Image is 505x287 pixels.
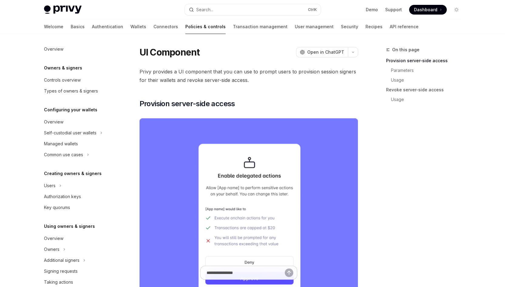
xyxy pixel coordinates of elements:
div: Search... [196,6,213,13]
h1: UI Component [140,47,200,58]
button: Toggle dark mode [452,5,461,15]
a: Controls overview [39,75,117,86]
div: Overview [44,118,63,126]
span: Dashboard [414,7,437,13]
div: Overview [44,235,63,242]
div: Key quorums [44,204,70,211]
a: Transaction management [233,19,288,34]
span: Provision server-side access [140,99,235,109]
a: Overview [39,233,117,244]
div: Overview [44,46,63,53]
div: Authorization keys [44,193,81,200]
h5: Using owners & signers [44,223,95,230]
a: Overview [39,116,117,127]
h5: Creating owners & signers [44,170,102,177]
button: Search...CtrlK [185,4,321,15]
a: Support [385,7,402,13]
a: Authentication [92,19,123,34]
a: Provision server-side access [386,56,466,66]
a: Usage [391,75,466,85]
img: light logo [44,5,82,14]
div: Self-custodial user wallets [44,129,96,137]
span: On this page [392,46,419,53]
h5: Configuring your wallets [44,106,97,113]
button: Send message [285,268,293,277]
div: Managed wallets [44,140,78,147]
a: Demo [366,7,378,13]
a: User management [295,19,334,34]
a: Connectors [153,19,178,34]
div: Taking actions [44,279,73,286]
a: Types of owners & signers [39,86,117,96]
a: API reference [390,19,419,34]
button: Open in ChatGPT [296,47,348,57]
a: Managed wallets [39,138,117,149]
a: Parameters [391,66,466,75]
a: Authorization keys [39,191,117,202]
div: Types of owners & signers [44,87,98,95]
span: Privy provides a UI component that you can use to prompt users to provision session signers for t... [140,67,358,84]
a: Usage [391,95,466,104]
div: Common use cases [44,151,83,158]
a: Basics [71,19,85,34]
a: Wallets [130,19,146,34]
span: Open in ChatGPT [307,49,344,55]
a: Signing requests [39,266,117,277]
div: Controls overview [44,76,81,84]
div: Owners [44,246,59,253]
a: Welcome [44,19,63,34]
span: Ctrl K [308,7,317,12]
a: Key quorums [39,202,117,213]
div: Additional signers [44,257,79,264]
a: Dashboard [409,5,447,15]
a: Recipes [365,19,382,34]
div: Signing requests [44,268,78,275]
div: Users [44,182,56,189]
a: Revoke server-side access [386,85,466,95]
a: Policies & controls [185,19,226,34]
h5: Owners & signers [44,64,82,72]
a: Security [341,19,358,34]
a: Overview [39,44,117,55]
